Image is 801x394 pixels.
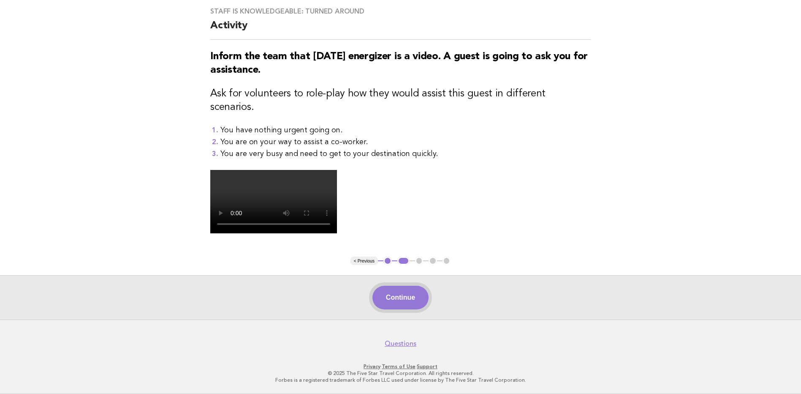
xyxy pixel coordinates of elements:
[417,364,437,369] a: Support
[142,370,659,377] p: © 2025 The Five Star Travel Corporation. All rights reserved.
[220,148,591,160] li: You are very busy and need to get to your destination quickly.
[220,124,591,136] li: You have nothing urgent going on.
[382,364,415,369] a: Terms of Use
[350,257,378,265] button: < Previous
[142,363,659,370] p: · ·
[364,364,380,369] a: Privacy
[383,257,392,265] button: 1
[210,52,588,75] strong: Inform the team that [DATE] energizer is a video. A guest is going to ask you for assistance.
[220,136,591,148] li: You are on your way to assist a co-worker.
[397,257,410,265] button: 2
[210,87,591,114] h3: Ask for volunteers to role-play how they would assist this guest in different scenarios.
[210,19,591,40] h2: Activity
[142,377,659,383] p: Forbes is a registered trademark of Forbes LLC used under license by The Five Star Travel Corpora...
[385,339,416,348] a: Questions
[372,286,429,309] button: Continue
[210,7,591,16] h3: Staff is knowledgeable: Turned around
